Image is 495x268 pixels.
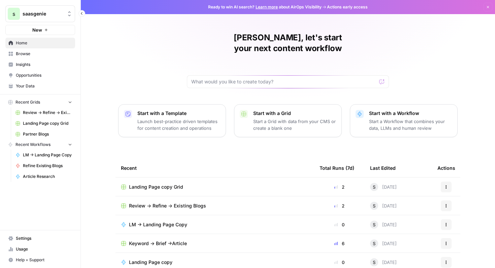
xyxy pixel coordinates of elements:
[5,255,75,265] button: Help + Support
[16,246,72,252] span: Usage
[5,140,75,150] button: Recent Workflows
[121,259,309,266] a: Landing Page copy
[5,97,75,107] button: Recent Grids
[370,258,397,266] div: [DATE]
[129,259,172,266] span: Landing Page copy
[16,257,72,263] span: Help + Support
[5,5,75,22] button: Workspace: saasgenie
[129,221,187,228] span: LM -> Landing Page Copy
[16,62,72,68] span: Insights
[32,27,42,33] span: New
[5,25,75,35] button: New
[370,159,396,177] div: Last Edited
[16,235,72,241] span: Settings
[23,163,72,169] span: Refine Existing Blogs
[137,118,220,131] p: Launch best-practice driven templates for content creation and operations
[23,152,72,158] span: LM -> Landing Page Copy
[370,183,397,191] div: [DATE]
[16,83,72,89] span: Your Data
[12,118,75,129] a: Landing Page copy Grid
[320,259,359,266] div: 0
[370,202,397,210] div: [DATE]
[12,150,75,160] a: LM -> Landing Page Copy
[350,104,458,137] button: Start with a WorkflowStart a Workflow that combines your data, LLMs and human review
[373,202,375,209] span: S
[15,142,51,148] span: Recent Workflows
[320,159,354,177] div: Total Runs (7d)
[12,10,15,18] span: s
[369,118,452,131] p: Start a Workflow that combines your data, LLMs and human review
[5,38,75,48] a: Home
[23,174,72,180] span: Article Research
[373,259,375,266] span: S
[234,104,342,137] button: Start with a GridStart a Grid with data from your CMS or create a blank one
[129,240,187,247] span: Keyword -> Brief ->Article
[253,110,336,117] p: Start with a Grid
[15,99,40,105] span: Recent Grids
[137,110,220,117] p: Start with a Template
[208,4,322,10] span: Ready to win AI search? about AirOps Visibility
[121,184,309,190] a: Landing Page copy Grid
[5,48,75,59] a: Browse
[12,107,75,118] a: Review -> Refine -> Existing Blogs
[121,221,309,228] a: LM -> Landing Page Copy
[12,129,75,140] a: Partner Blogs
[327,4,368,10] span: Actions early access
[12,160,75,171] a: Refine Existing Blogs
[118,104,226,137] button: Start with a TemplateLaunch best-practice driven templates for content creation and operations
[23,120,72,126] span: Landing Page copy Grid
[23,110,72,116] span: Review -> Refine -> Existing Blogs
[253,118,336,131] p: Start a Grid with data from your CMS or create a blank one
[369,110,452,117] p: Start with a Workflow
[320,202,359,209] div: 2
[16,51,72,57] span: Browse
[187,32,389,54] h1: [PERSON_NAME], let's start your next content workflow
[23,10,63,17] span: saasgenie
[5,244,75,255] a: Usage
[320,184,359,190] div: 2
[121,202,309,209] a: Review -> Refine -> Existing Blogs
[370,221,397,229] div: [DATE]
[5,70,75,81] a: Opportunities
[121,159,309,177] div: Recent
[370,239,397,247] div: [DATE]
[373,184,375,190] span: S
[129,202,206,209] span: Review -> Refine -> Existing Blogs
[129,184,183,190] span: Landing Page copy Grid
[191,78,376,85] input: What would you like to create today?
[320,221,359,228] div: 0
[16,40,72,46] span: Home
[320,240,359,247] div: 6
[16,72,72,78] span: Opportunities
[5,233,75,244] a: Settings
[5,81,75,91] a: Your Data
[373,240,375,247] span: S
[5,59,75,70] a: Insights
[12,171,75,182] a: Article Research
[23,131,72,137] span: Partner Blogs
[373,221,375,228] span: S
[437,159,455,177] div: Actions
[256,4,278,9] a: Learn more
[121,240,309,247] a: Keyword -> Brief ->Article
